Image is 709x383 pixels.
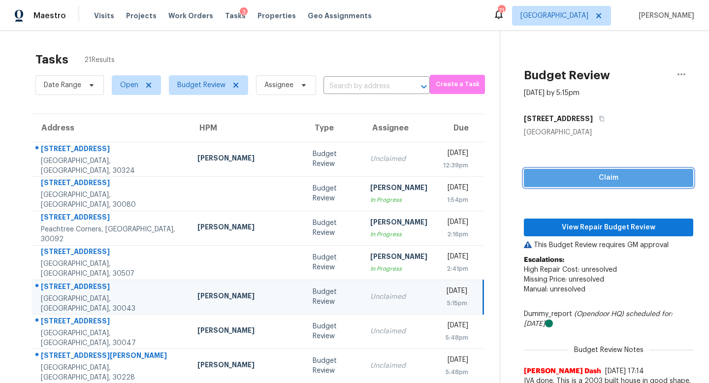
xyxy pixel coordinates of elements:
[41,282,182,294] div: [STREET_ADDRESS]
[41,363,182,383] div: [GEOGRAPHIC_DATA], [GEOGRAPHIC_DATA], 30228
[240,7,248,17] div: 3
[197,222,297,234] div: [PERSON_NAME]
[197,153,297,165] div: [PERSON_NAME]
[190,114,305,142] th: HPM
[532,222,685,234] span: View Repair Budget Review
[435,79,480,90] span: Create a Task
[370,252,427,264] div: [PERSON_NAME]
[443,217,468,229] div: [DATE]
[430,75,485,94] button: Create a Task
[41,247,182,259] div: [STREET_ADDRESS]
[41,294,182,314] div: [GEOGRAPHIC_DATA], [GEOGRAPHIC_DATA], 30043
[635,11,694,21] span: [PERSON_NAME]
[532,172,685,184] span: Claim
[443,183,468,195] div: [DATE]
[443,298,468,308] div: 5:15pm
[370,326,427,336] div: Unclaimed
[443,229,468,239] div: 2:16pm
[524,114,593,124] h5: [STREET_ADDRESS]
[524,169,693,187] button: Claim
[41,328,182,348] div: [GEOGRAPHIC_DATA], [GEOGRAPHIC_DATA], 30047
[264,80,293,90] span: Assignee
[168,11,213,21] span: Work Orders
[41,190,182,210] div: [GEOGRAPHIC_DATA], [GEOGRAPHIC_DATA], 30080
[520,11,588,21] span: [GEOGRAPHIC_DATA]
[126,11,157,21] span: Projects
[258,11,296,21] span: Properties
[313,321,354,341] div: Budget Review
[41,144,182,156] div: [STREET_ADDRESS]
[225,12,246,19] span: Tasks
[41,351,182,363] div: [STREET_ADDRESS][PERSON_NAME]
[524,128,693,137] div: [GEOGRAPHIC_DATA]
[197,360,297,372] div: [PERSON_NAME]
[370,154,427,164] div: Unclaimed
[313,149,354,169] div: Budget Review
[41,178,182,190] div: [STREET_ADDRESS]
[417,80,431,94] button: Open
[197,325,297,338] div: [PERSON_NAME]
[362,114,435,142] th: Assignee
[443,264,468,274] div: 2:41pm
[498,6,505,16] div: 71
[524,309,693,329] div: Dummy_report
[44,80,81,90] span: Date Range
[32,114,190,142] th: Address
[370,195,427,205] div: In Progress
[524,276,604,283] span: Missing Price: unresolved
[370,229,427,239] div: In Progress
[443,195,468,205] div: 1:54pm
[313,253,354,272] div: Budget Review
[120,80,138,90] span: Open
[313,218,354,238] div: Budget Review
[443,320,468,333] div: [DATE]
[41,316,182,328] div: [STREET_ADDRESS]
[35,55,68,64] h2: Tasks
[443,160,468,170] div: 12:39pm
[524,240,693,250] p: This Budget Review requires GM approval
[305,114,362,142] th: Type
[33,11,66,21] span: Maestro
[443,252,468,264] div: [DATE]
[524,366,601,376] span: [PERSON_NAME] Dash
[197,291,297,303] div: [PERSON_NAME]
[593,110,606,128] button: Copy Address
[94,11,114,21] span: Visits
[308,11,372,21] span: Geo Assignments
[524,70,610,80] h2: Budget Review
[370,217,427,229] div: [PERSON_NAME]
[41,156,182,176] div: [GEOGRAPHIC_DATA], [GEOGRAPHIC_DATA], 30324
[313,184,354,203] div: Budget Review
[370,361,427,371] div: Unclaimed
[41,224,182,244] div: Peachtree Corners, [GEOGRAPHIC_DATA], 30092
[41,212,182,224] div: [STREET_ADDRESS]
[524,266,617,273] span: High Repair Cost: unresolved
[524,219,693,237] button: View Repair Budget Review
[568,345,649,355] span: Budget Review Notes
[443,355,468,367] div: [DATE]
[370,183,427,195] div: [PERSON_NAME]
[443,367,468,377] div: 5:48pm
[524,286,585,293] span: Manual: unresolved
[524,256,564,263] b: Escalations:
[370,292,427,302] div: Unclaimed
[84,55,115,65] span: 21 Results
[323,79,402,94] input: Search by address
[177,80,226,90] span: Budget Review
[443,148,468,160] div: [DATE]
[443,286,468,298] div: [DATE]
[524,88,580,98] div: [DATE] by 5:15pm
[313,287,354,307] div: Budget Review
[370,264,427,274] div: In Progress
[443,333,468,343] div: 5:48pm
[313,356,354,376] div: Budget Review
[574,311,624,318] i: (Opendoor HQ)
[435,114,483,142] th: Due
[41,259,182,279] div: [GEOGRAPHIC_DATA], [GEOGRAPHIC_DATA], 30507
[605,368,644,375] span: [DATE] 17:14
